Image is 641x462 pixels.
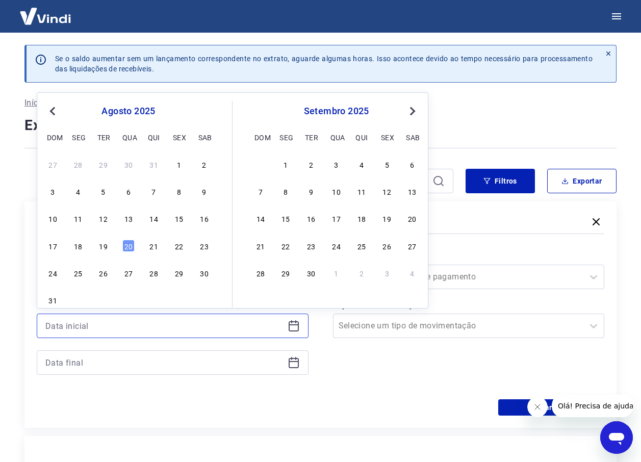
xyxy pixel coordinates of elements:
[47,294,59,306] div: Choose domingo, 31 de agosto de 2025
[406,240,418,252] div: Choose sábado, 27 de setembro de 2025
[198,240,211,252] div: Choose sábado, 23 de agosto de 2025
[279,240,292,252] div: Choose segunda-feira, 22 de setembro de 2025
[72,212,84,224] div: Choose segunda-feira, 11 de agosto de 2025
[47,267,59,279] div: Choose domingo, 24 de agosto de 2025
[47,185,59,197] div: Choose domingo, 3 de agosto de 2025
[97,131,110,143] div: ter
[72,267,84,279] div: Choose segunda-feira, 25 de agosto de 2025
[148,240,160,252] div: Choose quinta-feira, 21 de agosto de 2025
[45,355,284,370] input: Data final
[547,169,617,193] button: Exportar
[198,294,211,306] div: Choose sábado, 6 de setembro de 2025
[122,158,135,170] div: Choose quarta-feira, 30 de julho de 2025
[254,158,267,170] div: Choose domingo, 31 de agosto de 2025
[330,212,343,224] div: Choose quarta-feira, 17 de setembro de 2025
[279,158,292,170] div: Choose segunda-feira, 1 de setembro de 2025
[254,212,267,224] div: Choose domingo, 14 de setembro de 2025
[305,240,317,252] div: Choose terça-feira, 23 de setembro de 2025
[330,185,343,197] div: Choose quarta-feira, 10 de setembro de 2025
[198,158,211,170] div: Choose sábado, 2 de agosto de 2025
[173,240,185,252] div: Choose sexta-feira, 22 de agosto de 2025
[72,294,84,306] div: Choose segunda-feira, 1 de setembro de 2025
[6,7,86,15] span: Olá! Precisa de ajuda?
[97,267,110,279] div: Choose terça-feira, 26 de agosto de 2025
[148,131,160,143] div: qui
[381,267,393,279] div: Choose sexta-feira, 3 de outubro de 2025
[122,185,135,197] div: Choose quarta-feira, 6 de agosto de 2025
[254,185,267,197] div: Choose domingo, 7 de setembro de 2025
[355,131,368,143] div: qui
[254,240,267,252] div: Choose domingo, 21 de setembro de 2025
[330,131,343,143] div: qua
[97,294,110,306] div: Choose terça-feira, 2 de setembro de 2025
[45,105,212,117] div: agosto 2025
[355,240,368,252] div: Choose quinta-feira, 25 de setembro de 2025
[122,267,135,279] div: Choose quarta-feira, 27 de agosto de 2025
[381,131,393,143] div: sex
[198,185,211,197] div: Choose sábado, 9 de agosto de 2025
[355,185,368,197] div: Choose quinta-feira, 11 de setembro de 2025
[406,131,418,143] div: sab
[279,212,292,224] div: Choose segunda-feira, 15 de setembro de 2025
[600,421,633,454] iframe: Botão para abrir a janela de mensagens
[97,185,110,197] div: Choose terça-feira, 5 de agosto de 2025
[406,158,418,170] div: Choose sábado, 6 de setembro de 2025
[72,240,84,252] div: Choose segunda-feira, 18 de agosto de 2025
[12,1,79,32] img: Vindi
[72,185,84,197] div: Choose segunda-feira, 4 de agosto de 2025
[24,97,45,109] a: Início
[498,399,604,416] button: Aplicar filtros
[122,131,135,143] div: qua
[122,240,135,252] div: Choose quarta-feira, 20 de agosto de 2025
[355,158,368,170] div: Choose quinta-feira, 4 de setembro de 2025
[148,212,160,224] div: Choose quinta-feira, 14 de agosto de 2025
[330,240,343,252] div: Choose quarta-feira, 24 de setembro de 2025
[279,131,292,143] div: seg
[330,267,343,279] div: Choose quarta-feira, 1 de outubro de 2025
[335,299,603,312] label: Tipo de Movimentação
[381,185,393,197] div: Choose sexta-feira, 12 de setembro de 2025
[148,185,160,197] div: Choose quinta-feira, 7 de agosto de 2025
[406,105,419,117] button: Next Month
[148,158,160,170] div: Choose quinta-feira, 31 de julho de 2025
[55,54,593,74] p: Se o saldo aumentar sem um lançamento correspondente no extrato, aguarde algumas horas. Isso acon...
[72,131,84,143] div: seg
[47,240,59,252] div: Choose domingo, 17 de agosto de 2025
[173,212,185,224] div: Choose sexta-feira, 15 de agosto de 2025
[279,185,292,197] div: Choose segunda-feira, 8 de setembro de 2025
[198,212,211,224] div: Choose sábado, 16 de agosto de 2025
[198,267,211,279] div: Choose sábado, 30 de agosto de 2025
[72,158,84,170] div: Choose segunda-feira, 28 de julho de 2025
[305,158,317,170] div: Choose terça-feira, 2 de setembro de 2025
[173,158,185,170] div: Choose sexta-feira, 1 de agosto de 2025
[335,250,603,263] label: Forma de Pagamento
[173,185,185,197] div: Choose sexta-feira, 8 de agosto de 2025
[305,131,317,143] div: ter
[305,185,317,197] div: Choose terça-feira, 9 de setembro de 2025
[279,267,292,279] div: Choose segunda-feira, 29 de setembro de 2025
[122,294,135,306] div: Choose quarta-feira, 3 de setembro de 2025
[406,185,418,197] div: Choose sábado, 13 de setembro de 2025
[330,158,343,170] div: Choose quarta-feira, 3 de setembro de 2025
[406,212,418,224] div: Choose sábado, 20 de setembro de 2025
[173,131,185,143] div: sex
[254,267,267,279] div: Choose domingo, 28 de setembro de 2025
[122,212,135,224] div: Choose quarta-feira, 13 de agosto de 2025
[355,267,368,279] div: Choose quinta-feira, 2 de outubro de 2025
[148,294,160,306] div: Choose quinta-feira, 4 de setembro de 2025
[173,267,185,279] div: Choose sexta-feira, 29 de agosto de 2025
[305,212,317,224] div: Choose terça-feira, 16 de setembro de 2025
[148,267,160,279] div: Choose quinta-feira, 28 de agosto de 2025
[47,158,59,170] div: Choose domingo, 27 de julho de 2025
[47,131,59,143] div: dom
[45,318,284,333] input: Data inicial
[406,267,418,279] div: Choose sábado, 4 de outubro de 2025
[305,267,317,279] div: Choose terça-feira, 30 de setembro de 2025
[254,131,267,143] div: dom
[97,158,110,170] div: Choose terça-feira, 29 de julho de 2025
[24,115,617,136] h4: Extrato
[253,105,420,117] div: setembro 2025
[97,240,110,252] div: Choose terça-feira, 19 de agosto de 2025
[253,157,420,280] div: month 2025-09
